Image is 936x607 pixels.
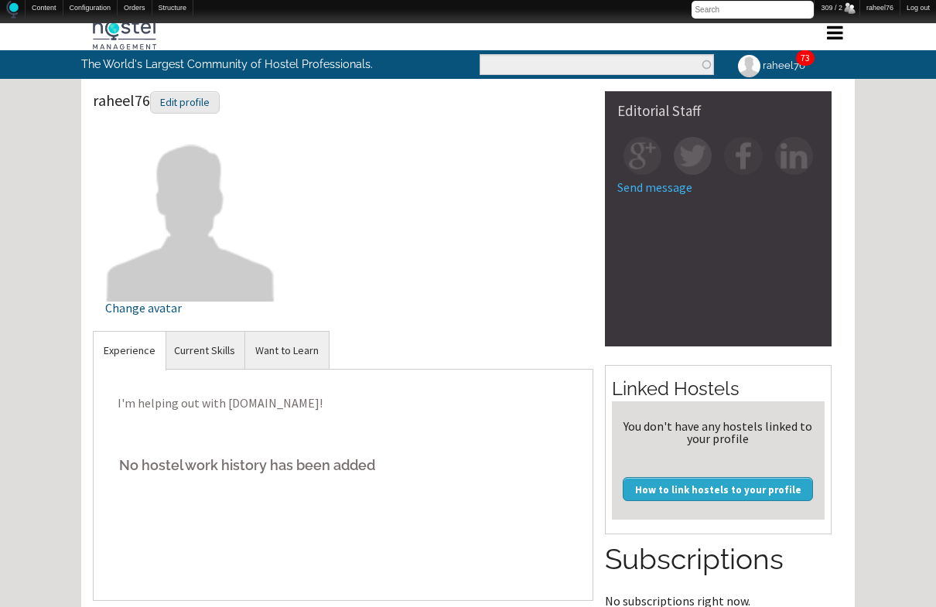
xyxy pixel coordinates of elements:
[480,54,714,75] input: Enter the terms you wish to search for.
[623,137,661,175] img: gp-square.png
[105,442,581,489] h5: No hostel work history has been added
[105,302,276,314] div: Change avatar
[93,90,220,110] span: raheel76
[164,332,245,370] a: Current Skills
[775,137,813,175] img: in-square.png
[617,179,692,195] a: Send message
[150,90,220,110] a: Edit profile
[105,206,276,314] a: Change avatar
[105,381,581,426] p: I'm helping out with [DOMAIN_NAME]!
[623,477,813,500] a: How to link hostels to your profile
[605,540,832,580] h2: Subscriptions
[724,137,762,175] img: fb-square.png
[736,53,763,80] img: raheel76's picture
[801,52,810,63] a: 73
[81,50,404,78] p: The World's Largest Community of Hostel Professionals.
[612,376,825,402] h2: Linked Hostels
[150,91,220,114] div: Edit profile
[105,131,276,302] img: raheel76's picture
[618,420,818,445] div: You don't have any hostels linked to your profile
[692,1,814,19] input: Search
[617,104,819,118] div: Editorial Staff
[674,137,712,175] img: tw-square.png
[605,540,832,606] section: No subscriptions right now.
[6,1,19,19] img: Home
[245,332,329,370] a: Want to Learn
[93,19,156,49] img: Hostel Management Home
[726,50,814,80] a: raheel76
[94,332,166,370] a: Experience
